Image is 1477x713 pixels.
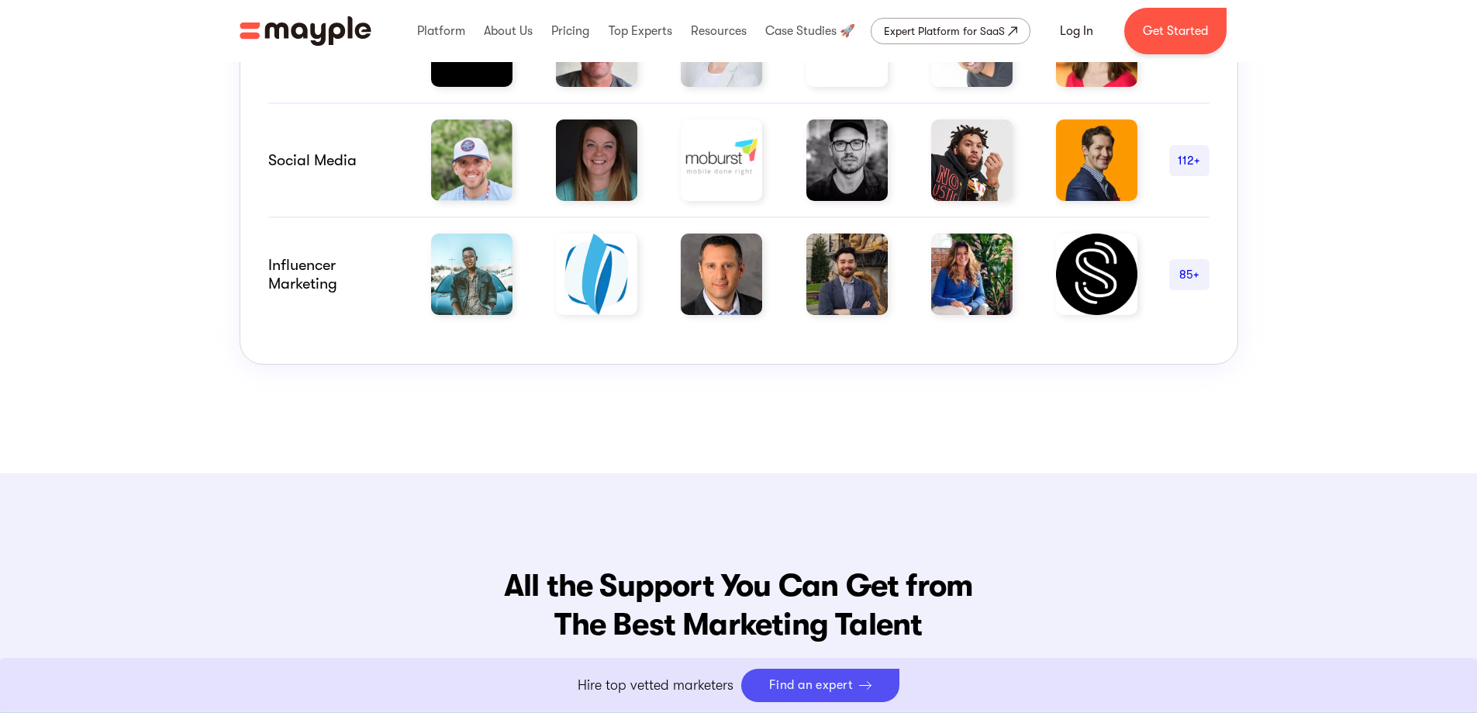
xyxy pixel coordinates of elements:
div: Resources [687,6,751,56]
div: Expert Platform for SaaS [884,22,1005,40]
img: Mayple logo [240,16,371,46]
a: home [240,16,371,46]
h2: All the Support You Can Get from [240,566,1238,644]
div: Platform [413,6,469,56]
span: The Best Marketing Talent [240,605,1238,644]
div: Pricing [547,6,593,56]
iframe: Chat Widget [1198,533,1477,713]
div: About Us [480,6,537,56]
div: 112+ [1169,151,1210,170]
div: Top Experts [605,6,676,56]
a: Log In [1041,12,1112,50]
div: 85+ [1169,265,1210,284]
div: Influencer marketing [268,256,400,293]
a: Expert Platform for SaaS [871,18,1030,44]
div: Social Media [268,151,400,170]
a: Get Started [1124,8,1227,54]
